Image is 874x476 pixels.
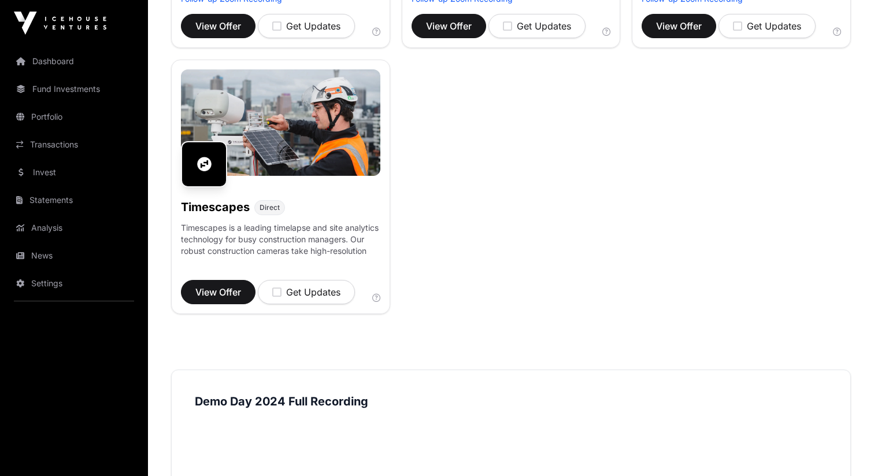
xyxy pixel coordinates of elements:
[9,104,139,130] a: Portfolio
[503,19,571,33] div: Get Updates
[195,19,241,33] span: View Offer
[9,49,139,74] a: Dashboard
[9,271,139,296] a: Settings
[9,160,139,185] a: Invest
[719,14,816,38] button: Get Updates
[272,285,340,299] div: Get Updates
[656,19,702,33] span: View Offer
[181,69,380,176] img: Timescapes_3.jpg
[733,19,801,33] div: Get Updates
[181,222,380,349] p: Timescapes is a leading timelapse and site analytics technology for busy construction managers. O...
[181,199,250,215] h1: Timescapes
[816,420,874,476] iframe: Chat Widget
[642,14,716,38] button: View Offer
[258,280,355,304] button: Get Updates
[9,215,139,241] a: Analysis
[181,141,227,187] img: Timescapes
[195,285,241,299] span: View Offer
[426,19,472,33] span: View Offer
[9,132,139,157] a: Transactions
[14,12,106,35] img: Icehouse Ventures Logo
[181,14,255,38] button: View Offer
[195,393,827,409] h2: Demo Day 2024 Full Recording
[272,19,340,33] div: Get Updates
[488,14,586,38] button: Get Updates
[412,14,486,38] button: View Offer
[9,76,139,102] a: Fund Investments
[260,203,280,212] span: Direct
[9,243,139,268] a: News
[258,14,355,38] button: Get Updates
[9,187,139,213] a: Statements
[181,280,255,304] button: View Offer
